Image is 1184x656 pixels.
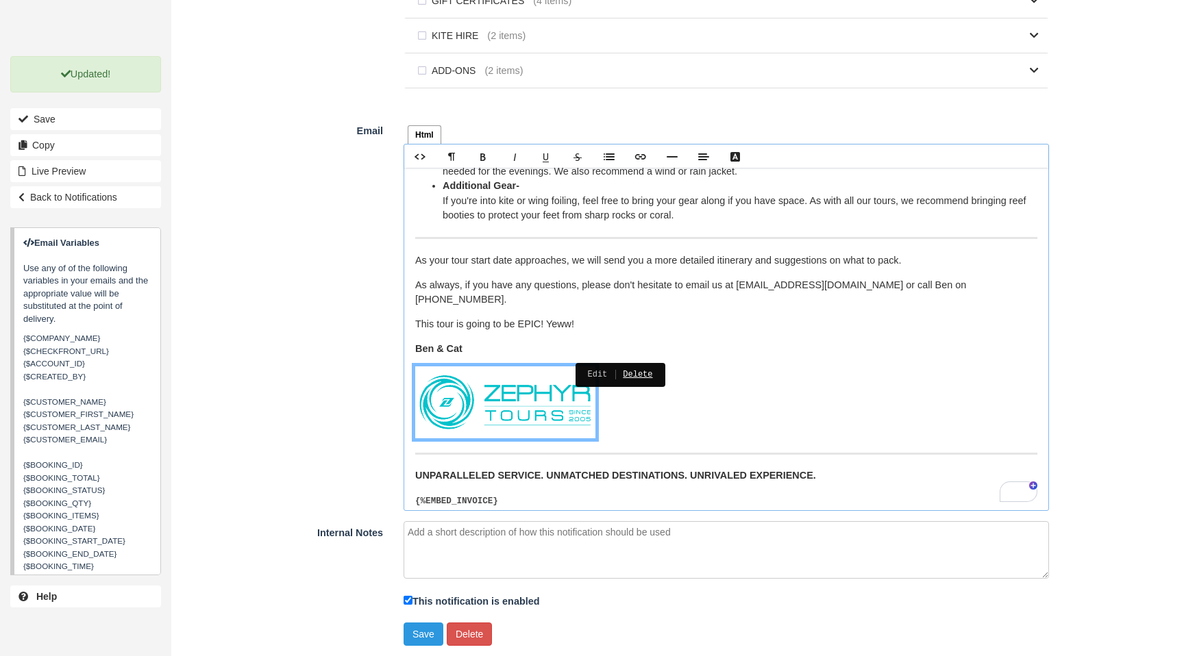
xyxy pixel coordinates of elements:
a: Bold [467,145,499,168]
a: Delete [607,367,652,381]
label: ADD-ONS [414,60,484,81]
strong: Ben & Cat [415,343,463,354]
button: Delete [447,622,492,646]
strong: {%EMBED_INVOICE} [415,496,498,506]
a: Italic [499,145,530,168]
strong: UNPARALLELED SERVICE. UNMATCHED DESTINATIONS. UNRIVALED EXPERIENCE. [415,470,816,481]
a: Format [436,145,467,168]
li: If you're into kite or wing foiling, feel free to bring your gear along if you have space. As wit... [443,179,1037,223]
a: Link [625,145,656,168]
a: Back to Notifications [10,186,161,208]
img: Untitled-design-4.png [415,366,595,438]
button: Live Preview [10,160,161,182]
label: KITE HIRE [414,25,487,46]
span: {$CUSTOMER_NAME} {$CUSTOMER_FIRST_NAME} {$CUSTOMER_LAST_NAME} {$CUSTOMER_EMAIL} [23,397,134,444]
p: This tour is going to be EPIC! Yeww! [415,317,1037,332]
b: Help [36,591,57,602]
a: Underline [530,145,562,168]
a: Html [408,125,441,144]
span: (2 items) [484,64,523,78]
p: Use any of of the following variables in your emails and the appropriate value will be substitute... [23,237,151,326]
a: Align [688,145,719,168]
strong: Additional Gear- [443,180,519,191]
a: Copy [10,134,161,156]
a: Text Color [719,145,751,168]
label: This notification is enabled [404,593,540,609]
p: As your tour start date approaches, we will send you a more detailed itinerary and suggestions on... [415,253,1037,268]
p: As always, if you have any questions, please don't hesitate to email us at [EMAIL_ADDRESS][DOMAIN... [415,278,1037,307]
input: This notification is enabled [404,596,412,605]
a: Help [10,585,161,607]
label: Internal Notes [171,521,393,540]
label: Email [171,119,393,138]
span: (2 items) [487,29,526,43]
p: Updated! [10,56,161,92]
a: Strikethrough [562,145,593,168]
a: Lists [593,145,625,168]
button: Save [10,108,161,130]
a: HTML [404,145,436,168]
a: Edit [588,367,608,381]
button: Save [404,622,443,646]
div: To enrich screen reader interactions, please activate Accessibility in Grammarly extension settings [404,168,1048,510]
a: Line [656,145,688,168]
strong: Email Variables [23,238,99,248]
